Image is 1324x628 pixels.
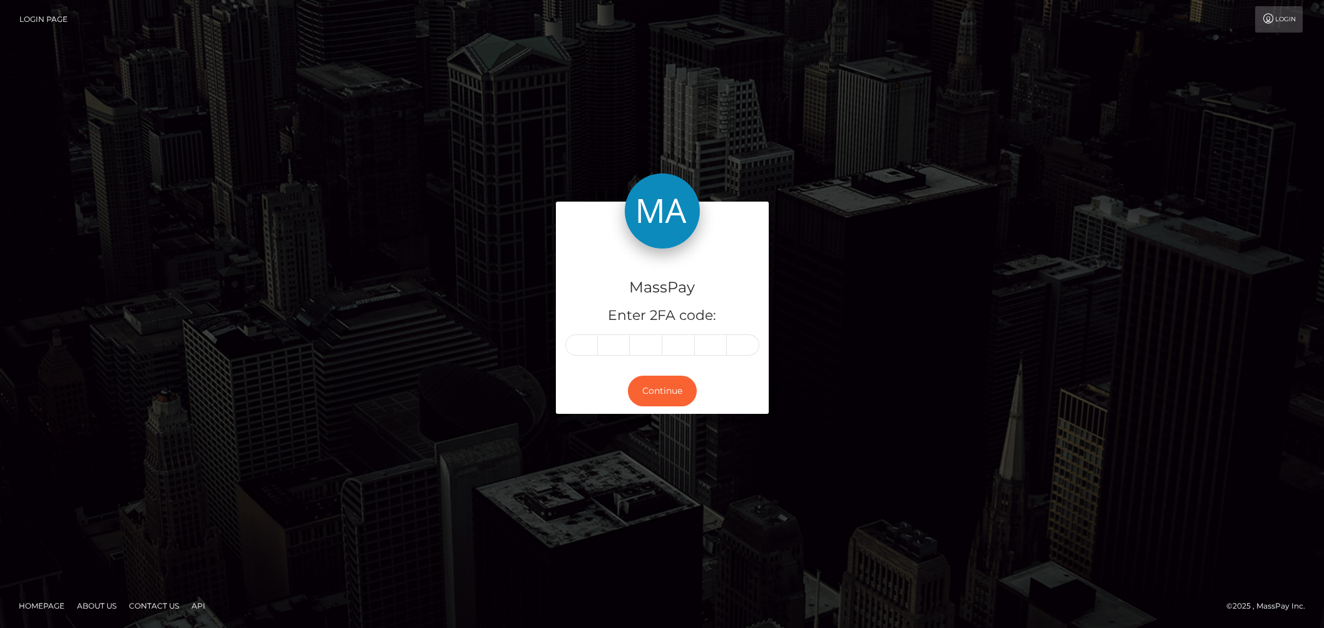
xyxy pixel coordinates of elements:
[14,596,69,615] a: Homepage
[19,6,68,33] a: Login Page
[1226,599,1315,613] div: © 2025 , MassPay Inc.
[565,277,759,299] h4: MassPay
[72,596,121,615] a: About Us
[565,306,759,326] h5: Enter 2FA code:
[625,173,700,249] img: MassPay
[124,596,184,615] a: Contact Us
[628,376,697,406] button: Continue
[1255,6,1303,33] a: Login
[187,596,210,615] a: API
